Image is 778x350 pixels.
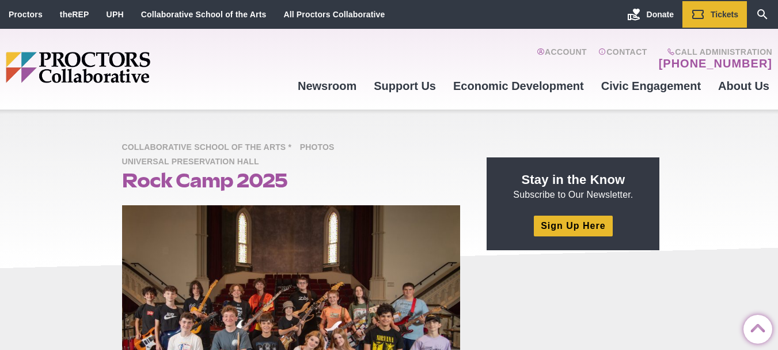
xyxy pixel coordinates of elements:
[593,70,709,101] a: Civic Engagement
[743,315,766,338] a: Back to Top
[747,1,778,28] a: Search
[709,70,778,101] a: About Us
[655,47,772,57] span: Call Administration
[283,10,385,19] a: All Proctors Collaborative
[122,170,461,191] h1: Rock Camp 2025
[9,10,43,19] a: Proctors
[122,155,265,170] span: Universal Preservation Hall
[289,70,365,101] a: Newsroom
[711,10,738,19] span: Tickets
[107,10,124,19] a: UPH
[500,171,646,201] p: Subscribe to Our Newsletter.
[659,57,772,70] a: [PHONE_NUMBER]
[122,142,298,152] a: Collaborative School of the Arts *
[598,47,647,70] a: Contact
[537,47,587,70] a: Account
[445,70,593,101] a: Economic Development
[300,141,340,155] span: Photos
[6,52,239,83] img: Proctors logo
[141,10,267,19] a: Collaborative School of the Arts
[365,70,445,101] a: Support Us
[122,141,298,155] span: Collaborative School of the Arts *
[534,216,612,236] a: Sign Up Here
[522,172,625,187] strong: Stay in the Know
[122,156,265,166] a: Universal Preservation Hall
[618,1,682,28] a: Donate
[682,1,747,28] a: Tickets
[60,10,89,19] a: theREP
[647,10,674,19] span: Donate
[300,142,340,152] a: Photos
